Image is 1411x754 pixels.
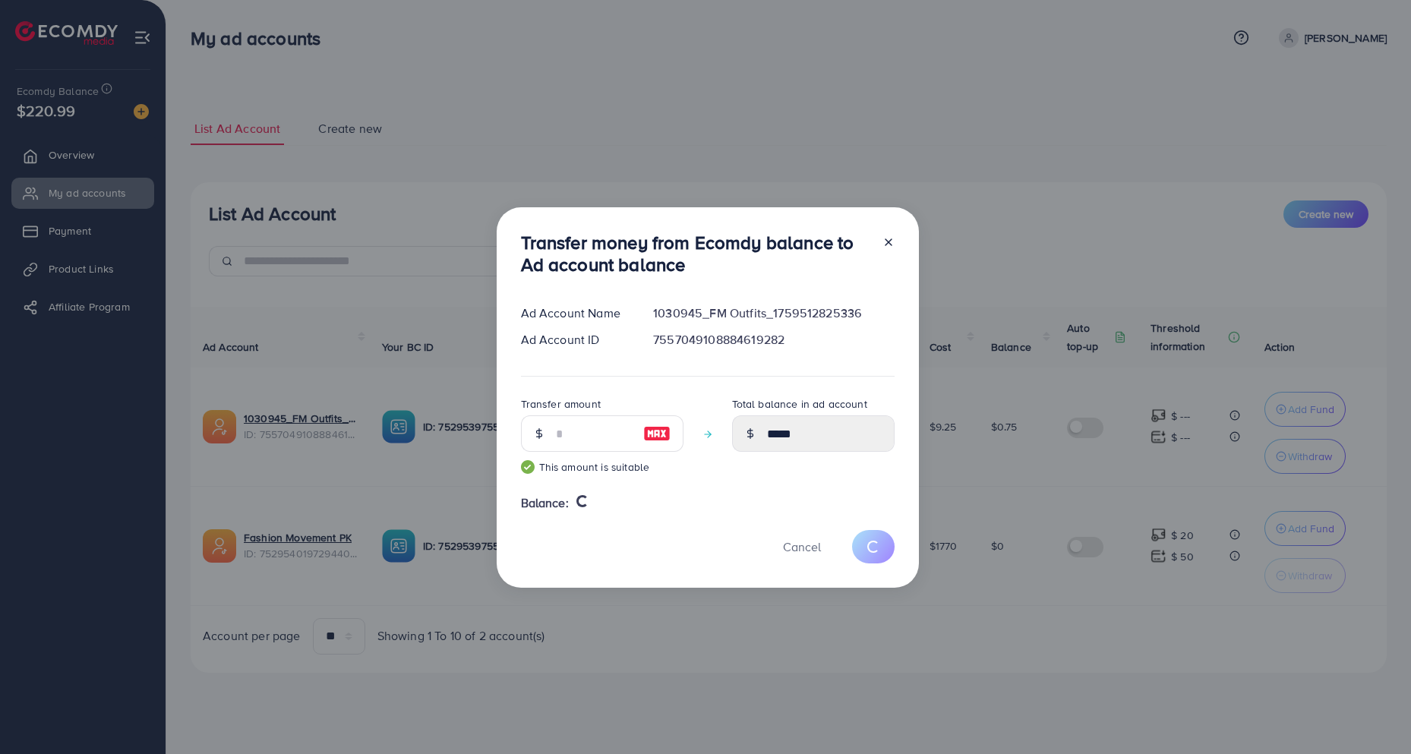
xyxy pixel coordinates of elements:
div: 7557049108884619282 [641,331,906,349]
iframe: Chat [1346,686,1400,743]
div: Ad Account Name [509,304,642,322]
label: Total balance in ad account [732,396,867,412]
button: Cancel [764,530,840,563]
small: This amount is suitable [521,459,683,475]
span: Balance: [521,494,569,512]
h3: Transfer money from Ecomdy balance to Ad account balance [521,232,870,276]
label: Transfer amount [521,396,601,412]
div: 1030945_FM Outfits_1759512825336 [641,304,906,322]
img: guide [521,460,535,474]
img: image [643,424,671,443]
span: Cancel [783,538,821,555]
div: Ad Account ID [509,331,642,349]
